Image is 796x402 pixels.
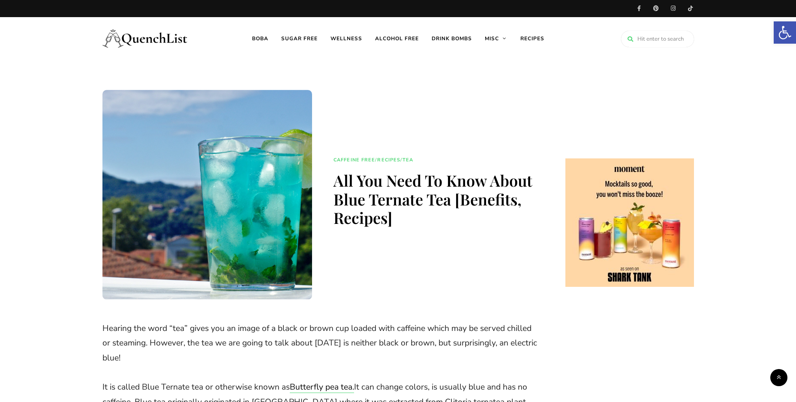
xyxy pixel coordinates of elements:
[246,17,275,60] a: Boba
[324,17,369,60] a: Wellness
[425,17,478,60] a: Drink Bombs
[565,158,694,287] img: cshow.php
[275,17,324,60] a: Sugar free
[403,156,413,164] a: Tea
[333,171,539,227] h1: All You Need To Know About Blue Ternate Tea [Benefits, Recipes]
[478,17,514,60] a: Misc
[290,381,354,393] a: Butterfly pea tea.
[514,17,551,60] a: Recipes
[102,21,188,56] img: Quench List
[369,17,425,60] a: Alcohol free
[333,156,413,164] div: / /
[333,156,375,164] a: Caffeine free
[102,90,312,300] img: blue ternate tea
[102,321,540,366] p: Hearing the word “tea” gives you an image of a black or brown cup loaded with caffeine which may ...
[377,156,400,164] a: Recipes
[621,31,694,47] input: Hit enter to search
